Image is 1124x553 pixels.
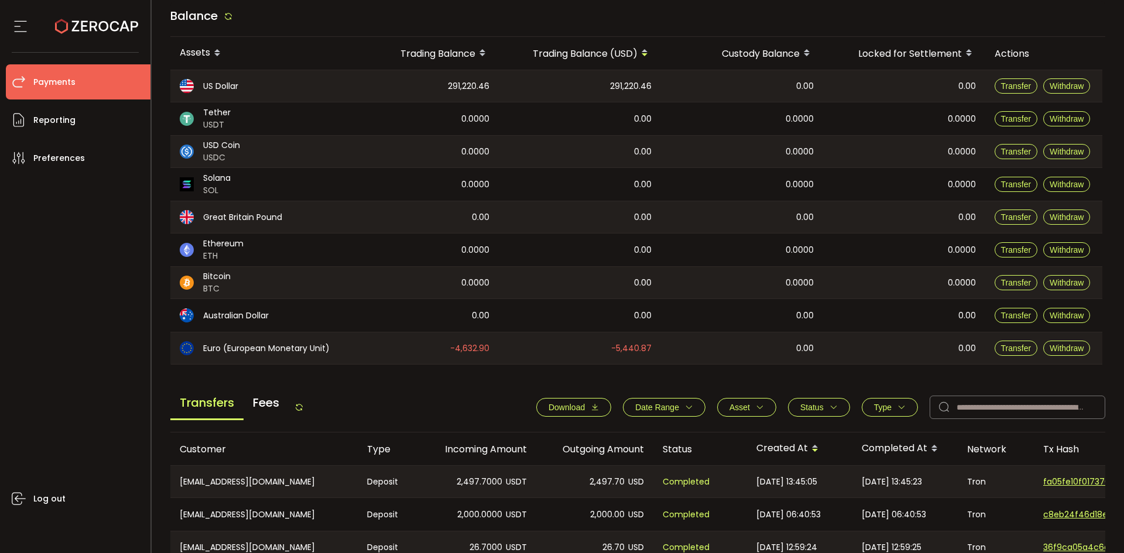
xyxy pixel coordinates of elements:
[985,47,1102,60] div: Actions
[203,211,282,224] span: Great Britain Pound
[958,211,976,224] span: 0.00
[1043,308,1090,323] button: Withdraw
[786,112,814,126] span: 0.0000
[1050,344,1084,353] span: Withdraw
[1001,212,1032,222] span: Transfer
[180,145,194,159] img: usdc_portfolio.svg
[203,250,244,262] span: ETH
[1050,81,1084,91] span: Withdraw
[958,80,976,93] span: 0.00
[634,309,652,322] span: 0.00
[786,145,814,159] span: 0.0000
[536,442,653,456] div: Outgoing Amount
[203,119,231,131] span: USDT
[461,178,489,191] span: 0.0000
[862,475,922,489] span: [DATE] 13:45:23
[862,508,926,521] span: [DATE] 06:40:53
[180,112,194,126] img: usdt_portfolio.svg
[1065,497,1124,553] iframe: Chat Widget
[590,508,625,521] span: 2,000.00
[590,475,625,489] span: 2,497.70
[506,508,527,521] span: USDT
[180,276,194,290] img: btc_portfolio.svg
[461,145,489,159] span: 0.0000
[1001,81,1032,91] span: Transfer
[1050,180,1084,189] span: Withdraw
[457,475,502,489] span: 2,497.7000
[653,442,747,456] div: Status
[203,152,240,164] span: USDC
[995,341,1038,356] button: Transfer
[203,342,330,355] span: Euro (European Monetary Unit)
[796,80,814,93] span: 0.00
[948,243,976,257] span: 0.0000
[634,276,652,290] span: 0.00
[995,275,1038,290] button: Transfer
[448,80,489,93] span: 291,220.46
[634,243,652,257] span: 0.00
[170,387,244,420] span: Transfers
[995,144,1038,159] button: Transfer
[472,211,489,224] span: 0.00
[1043,177,1090,192] button: Withdraw
[1050,311,1084,320] span: Withdraw
[995,78,1038,94] button: Transfer
[796,211,814,224] span: 0.00
[958,466,1034,497] div: Tron
[948,145,976,159] span: 0.0000
[634,178,652,191] span: 0.00
[1001,245,1032,255] span: Transfer
[180,341,194,355] img: eur_portfolio.svg
[786,243,814,257] span: 0.0000
[1001,147,1032,156] span: Transfer
[352,43,499,63] div: Trading Balance
[1043,275,1090,290] button: Withdraw
[958,309,976,322] span: 0.00
[786,178,814,191] span: 0.0000
[203,310,269,322] span: Australian Dollar
[1043,78,1090,94] button: Withdraw
[796,342,814,355] span: 0.00
[33,490,66,507] span: Log out
[628,475,644,489] span: USD
[788,398,850,417] button: Status
[634,112,652,126] span: 0.00
[33,150,85,167] span: Preferences
[1043,242,1090,257] button: Withdraw
[170,498,358,531] div: [EMAIL_ADDRESS][DOMAIN_NAME]
[358,442,419,456] div: Type
[995,209,1038,225] button: Transfer
[948,112,976,126] span: 0.0000
[180,210,194,224] img: gbp_portfolio.svg
[756,508,821,521] span: [DATE] 06:40:53
[358,466,419,497] div: Deposit
[823,43,985,63] div: Locked for Settlement
[796,309,814,322] span: 0.00
[461,112,489,126] span: 0.0000
[948,178,976,191] span: 0.0000
[536,398,611,417] button: Download
[33,74,76,91] span: Payments
[786,276,814,290] span: 0.0000
[1001,114,1032,123] span: Transfer
[958,442,1034,456] div: Network
[461,276,489,290] span: 0.0000
[862,398,918,417] button: Type
[203,80,238,92] span: US Dollar
[729,403,750,412] span: Asset
[995,177,1038,192] button: Transfer
[995,308,1038,323] button: Transfer
[610,80,652,93] span: 291,220.46
[1043,144,1090,159] button: Withdraw
[717,398,776,417] button: Asset
[1050,245,1084,255] span: Withdraw
[1001,344,1032,353] span: Transfer
[661,43,823,63] div: Custody Balance
[995,111,1038,126] button: Transfer
[948,276,976,290] span: 0.0000
[33,112,76,129] span: Reporting
[958,342,976,355] span: 0.00
[461,243,489,257] span: 0.0000
[1043,341,1090,356] button: Withdraw
[203,270,231,283] span: Bitcoin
